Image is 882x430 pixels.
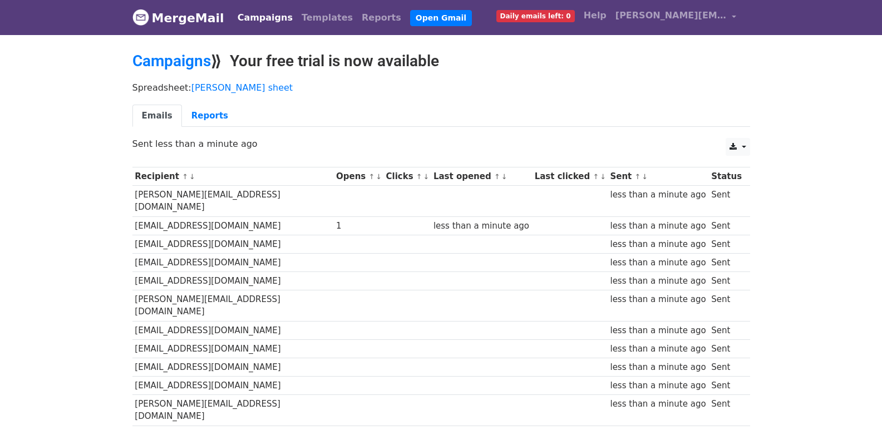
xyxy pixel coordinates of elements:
[708,321,744,339] td: Sent
[376,172,382,181] a: ↓
[132,395,334,426] td: [PERSON_NAME][EMAIL_ADDRESS][DOMAIN_NAME]
[610,398,706,411] div: less than a minute ago
[423,172,430,181] a: ↓
[357,7,406,29] a: Reports
[708,358,744,376] td: Sent
[708,339,744,358] td: Sent
[189,172,195,181] a: ↓
[132,216,334,235] td: [EMAIL_ADDRESS][DOMAIN_NAME]
[182,105,238,127] a: Reports
[191,82,293,93] a: [PERSON_NAME] sheet
[132,138,750,150] p: Sent less than a minute ago
[610,324,706,337] div: less than a minute ago
[610,361,706,374] div: less than a minute ago
[579,4,611,27] a: Help
[132,253,334,271] td: [EMAIL_ADDRESS][DOMAIN_NAME]
[708,216,744,235] td: Sent
[416,172,422,181] a: ↑
[610,256,706,269] div: less than a minute ago
[708,377,744,395] td: Sent
[492,4,579,27] a: Daily emails left: 0
[132,321,334,339] td: [EMAIL_ADDRESS][DOMAIN_NAME]
[610,379,706,392] div: less than a minute ago
[132,339,334,358] td: [EMAIL_ADDRESS][DOMAIN_NAME]
[336,220,381,233] div: 1
[132,52,750,71] h2: ⟫ Your free trial is now available
[708,235,744,253] td: Sent
[708,253,744,271] td: Sent
[132,52,211,70] a: Campaigns
[642,172,648,181] a: ↓
[532,167,608,186] th: Last clicked
[600,172,606,181] a: ↓
[333,167,383,186] th: Opens
[610,220,706,233] div: less than a minute ago
[182,172,188,181] a: ↑
[608,167,709,186] th: Sent
[496,10,575,22] span: Daily emails left: 0
[132,82,750,93] p: Spreadsheet:
[383,167,431,186] th: Clicks
[132,358,334,376] td: [EMAIL_ADDRESS][DOMAIN_NAME]
[132,167,334,186] th: Recipient
[132,9,149,26] img: MergeMail logo
[132,186,334,217] td: [PERSON_NAME][EMAIL_ADDRESS][DOMAIN_NAME]
[610,189,706,201] div: less than a minute ago
[132,377,334,395] td: [EMAIL_ADDRESS][DOMAIN_NAME]
[431,167,532,186] th: Last opened
[368,172,375,181] a: ↑
[132,6,224,29] a: MergeMail
[297,7,357,29] a: Templates
[494,172,500,181] a: ↑
[132,272,334,290] td: [EMAIL_ADDRESS][DOMAIN_NAME]
[610,293,706,306] div: less than a minute ago
[593,172,599,181] a: ↑
[132,235,334,253] td: [EMAIL_ADDRESS][DOMAIN_NAME]
[708,395,744,426] td: Sent
[615,9,727,22] span: [PERSON_NAME][EMAIL_ADDRESS][DOMAIN_NAME]
[410,10,472,26] a: Open Gmail
[132,105,182,127] a: Emails
[610,343,706,355] div: less than a minute ago
[433,220,529,233] div: less than a minute ago
[708,272,744,290] td: Sent
[233,7,297,29] a: Campaigns
[708,290,744,322] td: Sent
[610,275,706,288] div: less than a minute ago
[501,172,507,181] a: ↓
[635,172,641,181] a: ↑
[610,238,706,251] div: less than a minute ago
[708,167,744,186] th: Status
[611,4,741,31] a: [PERSON_NAME][EMAIL_ADDRESS][DOMAIN_NAME]
[132,290,334,322] td: [PERSON_NAME][EMAIL_ADDRESS][DOMAIN_NAME]
[708,186,744,217] td: Sent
